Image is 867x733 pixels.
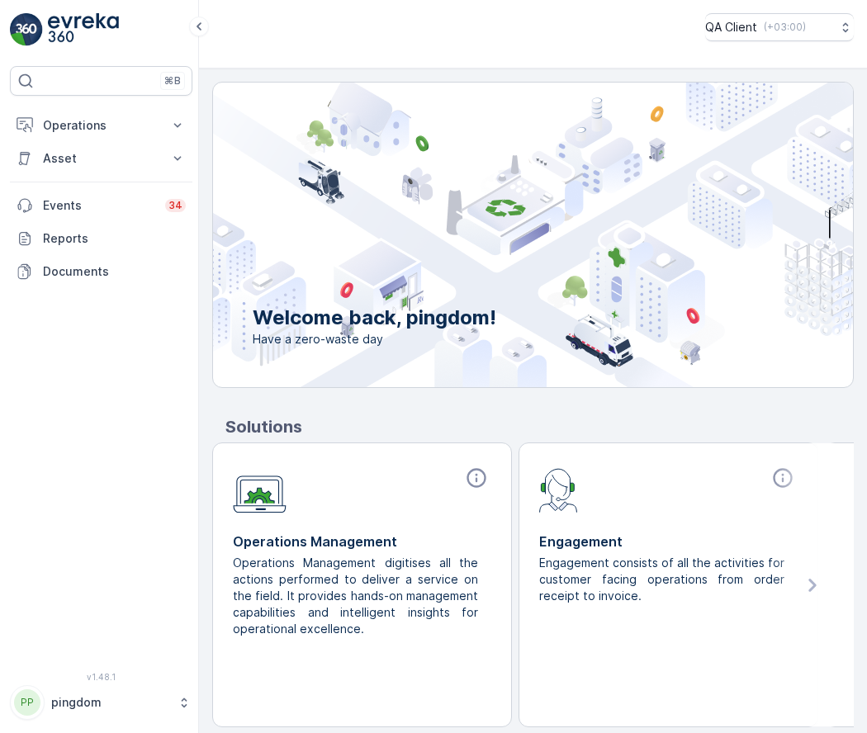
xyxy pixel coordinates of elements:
button: Operations [10,109,192,142]
p: Asset [43,150,159,167]
button: QA Client(+03:00) [705,13,854,41]
a: Documents [10,255,192,288]
span: Have a zero-waste day [253,331,496,348]
p: Solutions [225,414,854,439]
p: Operations Management digitises all the actions performed to deliver a service on the field. It p... [233,555,478,637]
div: PP [14,689,40,716]
button: Asset [10,142,192,175]
p: ( +03:00 ) [764,21,806,34]
a: Events34 [10,189,192,222]
span: v 1.48.1 [10,672,192,682]
p: Engagement consists of all the activities for customer facing operations from order receipt to in... [539,555,784,604]
p: Operations [43,117,159,134]
img: logo [10,13,43,46]
p: Operations Management [233,532,491,551]
p: Documents [43,263,186,280]
img: city illustration [139,83,853,387]
p: Engagement [539,532,798,551]
p: pingdom [51,694,169,711]
img: logo_light-DOdMpM7g.png [48,13,119,46]
button: PPpingdom [10,685,192,720]
p: Reports [43,230,186,247]
p: ⌘B [164,74,181,87]
p: Events [43,197,155,214]
img: module-icon [539,466,578,513]
p: 34 [168,199,182,212]
p: Welcome back, pingdom! [253,305,496,331]
a: Reports [10,222,192,255]
p: QA Client [705,19,757,35]
img: module-icon [233,466,287,513]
